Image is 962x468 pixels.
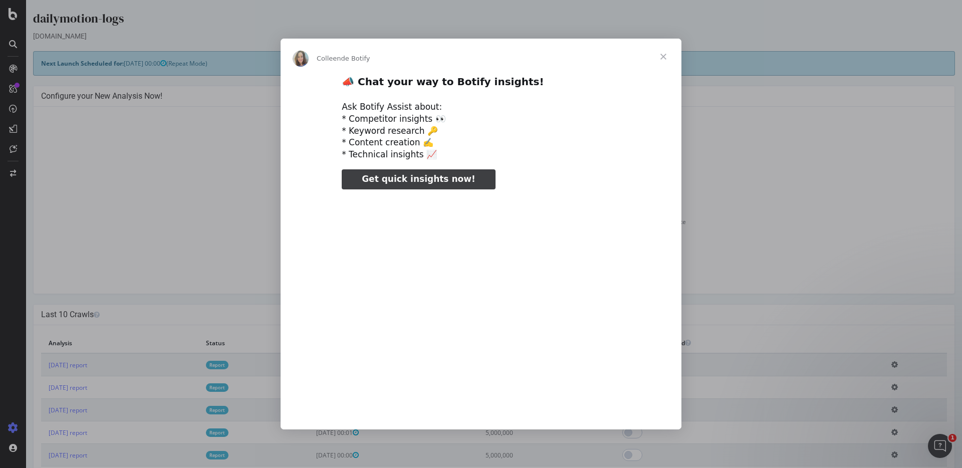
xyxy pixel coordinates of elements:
td: HTML Extract Rules [15,216,468,227]
a: Report [180,406,202,414]
strong: Next Launch Scheduled for: [15,59,98,68]
span: [DATE] 00:01 [290,406,333,414]
span: 6 hours 56 minutes [544,171,598,179]
a: Get quick insights now! [342,169,495,189]
td: Sitemaps [15,204,468,216]
div: Ask Botify Assist about: * Competitor insights 👀 * Keyword research 🔑 * Content creation ✍️ * Tec... [342,101,620,161]
td: No [468,181,921,192]
td: Repeated Analysis [15,227,468,239]
th: Analysis [15,333,172,353]
a: [DATE] report [23,406,61,414]
a: [DATE] report [23,383,61,392]
td: Max Speed (URLs / s) [15,161,468,181]
img: Profile image for Colleen [293,51,309,67]
a: Report [180,383,202,392]
a: Settings [490,266,512,274]
span: [DATE] 00:01 [290,428,333,437]
button: Yes! Start Now [424,263,487,279]
td: UA-64443-1 [468,192,921,204]
a: [DATE] report [23,361,61,369]
td: Project Name [15,114,468,126]
td: 5,000,000 [452,444,577,466]
span: Colleen [317,55,341,62]
a: Report [180,361,202,369]
td: [URL][DOMAIN_NAME] [468,138,921,149]
h4: Last 10 Crawls [15,310,921,320]
a: [DATE] report [23,428,61,437]
td: 5,000,000 [452,421,577,444]
td: 200 URLs / s Estimated crawl duration: [468,161,921,181]
td: Allowed Domains [15,126,468,138]
span: [DATE] 00:00 [290,383,333,392]
div: dailymotion-logs [7,10,929,31]
span: Get quick insights now! [362,174,475,184]
td: 5,000,000 [452,353,577,376]
th: Status [172,333,283,353]
span: de Botify [341,55,370,62]
a: Report [180,428,202,437]
th: # of URLs [452,333,577,353]
td: 5,000,000 [452,399,577,421]
td: Yes [468,204,921,216]
span: [DATE] 00:01 [290,361,333,369]
td: Yes [468,227,921,239]
td: (http|https)://*.[DOMAIN_NAME] [468,126,921,138]
h4: Configure your New Analysis Now! [15,91,921,101]
td: Max # of Analysed URLs [15,149,468,161]
h2: 📣 Chat your way to Botify insights! [342,75,620,94]
div: [DOMAIN_NAME] [7,31,929,41]
th: Exclude from ActionBoard [577,333,858,353]
td: Crawl JS Activated [15,181,468,192]
div: (Repeat Mode) [7,51,929,76]
td: Start URLs [15,138,468,149]
a: [DATE] report [23,451,61,459]
td: Google Analytics Website [15,192,468,204]
th: Launch Date [283,333,452,353]
span: [DATE] 00:00 [98,59,140,68]
span: Fermer [645,39,681,75]
span: [DATE] 00:00 [290,451,333,459]
video: Regarder la vidéo [272,198,690,407]
td: dailymotion-logs [468,114,921,126]
p: View Crawl Settings [15,249,921,258]
td: 5,000,000 [452,376,577,399]
a: Report [180,451,202,459]
td: 5,000,000 [468,149,921,161]
td: Account type, Upload category, Channel_name, Views, Upload Date [468,216,921,227]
